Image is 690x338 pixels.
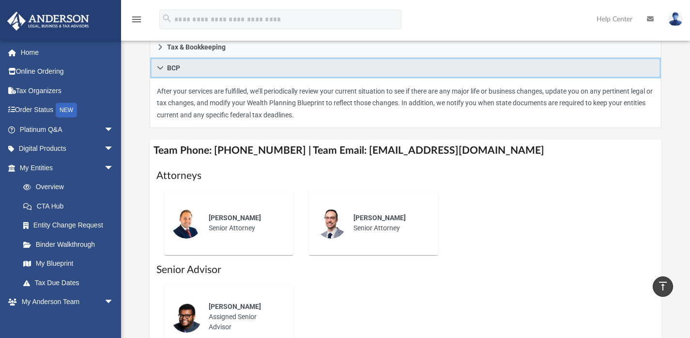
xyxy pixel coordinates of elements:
[657,280,669,292] i: vertical_align_top
[156,263,655,277] h1: Senior Advisor
[7,158,128,177] a: My Entitiesarrow_drop_down
[150,37,662,58] a: Tax & Bookkeeping
[167,44,226,50] span: Tax & Bookkeeping
[150,58,662,79] a: BCP
[14,254,123,274] a: My Blueprint
[7,139,128,159] a: Digital Productsarrow_drop_down
[7,100,128,120] a: Order StatusNEW
[4,12,92,31] img: Anderson Advisors Platinum Portal
[316,208,347,239] img: thumbnail
[104,139,123,159] span: arrow_drop_down
[14,196,128,216] a: CTA Hub
[162,13,172,24] i: search
[167,64,180,71] span: BCP
[353,214,406,222] span: [PERSON_NAME]
[150,140,662,161] h4: Team Phone: [PHONE_NUMBER] | Team Email: [EMAIL_ADDRESS][DOMAIN_NAME]
[653,276,673,297] a: vertical_align_top
[104,158,123,178] span: arrow_drop_down
[14,177,128,197] a: Overview
[131,18,142,25] a: menu
[56,103,77,117] div: NEW
[150,79,662,129] div: BCP
[131,14,142,25] i: menu
[202,206,287,240] div: Senior Attorney
[347,206,431,240] div: Senior Attorney
[209,303,261,310] span: [PERSON_NAME]
[7,43,128,62] a: Home
[171,208,202,239] img: thumbnail
[14,235,128,254] a: Binder Walkthrough
[14,273,128,292] a: Tax Due Dates
[7,62,128,81] a: Online Ordering
[104,292,123,312] span: arrow_drop_down
[156,169,655,183] h1: Attorneys
[7,81,128,100] a: Tax Organizers
[7,292,123,312] a: My Anderson Teamarrow_drop_down
[7,120,128,139] a: Platinum Q&Aarrow_drop_down
[14,216,128,235] a: Entity Change Request
[157,85,655,121] p: After your services are fulfilled, we’ll periodically review your current situation to see if the...
[104,120,123,140] span: arrow_drop_down
[209,214,261,222] span: [PERSON_NAME]
[668,12,683,26] img: User Pic
[171,302,202,333] img: thumbnail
